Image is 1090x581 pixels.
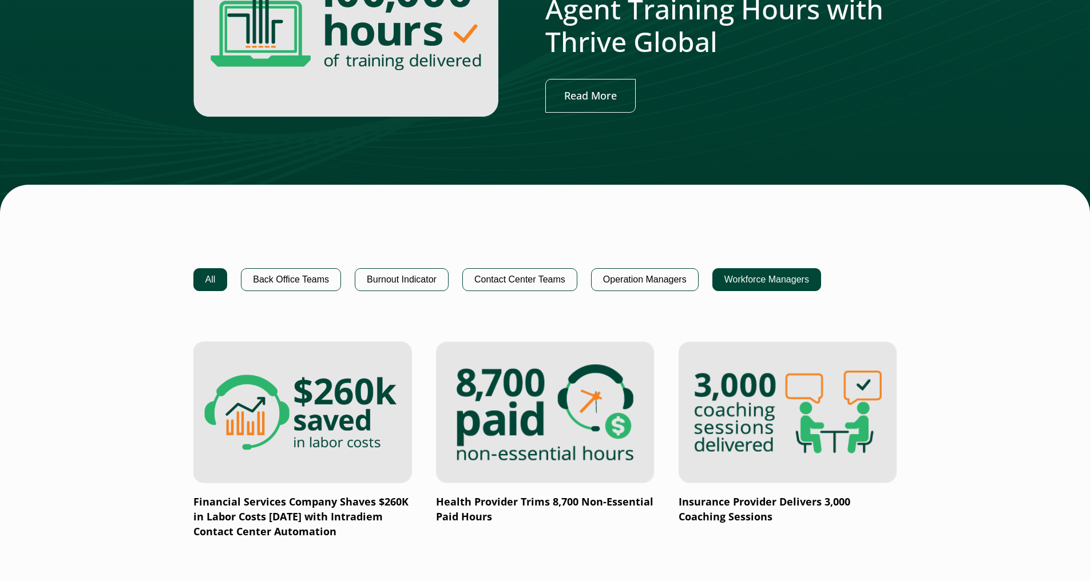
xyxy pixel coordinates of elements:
p: Financial Services Company Shaves $260K in Labor Costs [DATE] with Intradiem Contact Center Autom... [193,495,412,539]
button: Workforce Managers [712,268,821,291]
a: Insurance Provider Delivers 3,000 Coaching Sessions [679,341,897,524]
button: Contact Center Teams [462,268,577,291]
p: Health Provider Trims 8,700 Non-Essential Paid Hours [436,495,655,524]
a: Health Provider Trims 8,700 Non-Essential Paid Hours [436,341,655,524]
button: All [193,268,228,291]
a: Read More [545,79,636,113]
button: Operation Managers [591,268,699,291]
button: Back Office Teams [241,268,341,291]
a: Financial Services Company Shaves $260K in Labor Costs [DATE] with Intradiem Contact Center Autom... [193,341,412,539]
p: Insurance Provider Delivers 3,000 Coaching Sessions [679,495,897,524]
button: Burnout Indicator [355,268,449,291]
